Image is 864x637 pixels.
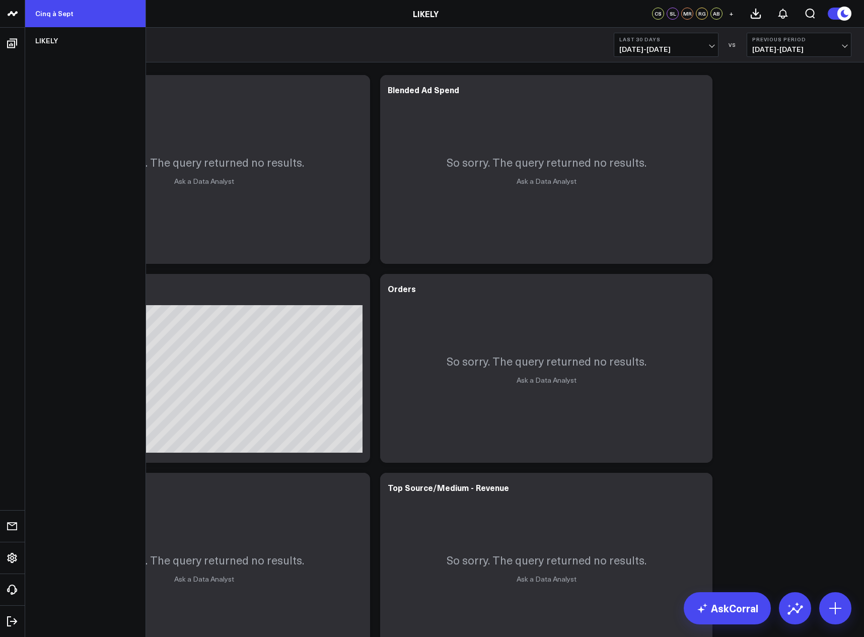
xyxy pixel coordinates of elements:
a: Ask a Data Analyst [517,375,577,385]
button: + [725,8,737,20]
p: So sorry. The query returned no results. [447,552,646,568]
div: CS [652,8,664,20]
b: Last 30 Days [619,36,713,42]
span: + [729,10,734,17]
a: LIKELY [413,8,439,19]
p: So sorry. The query returned no results. [104,155,304,170]
a: LIKELY [25,27,146,54]
div: Blended Ad Spend [388,84,459,95]
div: Top Source/Medium - Revenue [388,482,509,493]
div: MR [681,8,693,20]
a: Ask a Data Analyst [517,574,577,584]
span: [DATE] - [DATE] [619,45,713,53]
p: So sorry. The query returned no results. [104,552,304,568]
b: Previous Period [752,36,846,42]
span: [DATE] - [DATE] [752,45,846,53]
p: So sorry. The query returned no results. [447,155,646,170]
div: RG [696,8,708,20]
a: Ask a Data Analyst [174,574,234,584]
div: AB [710,8,723,20]
button: Previous Period[DATE]-[DATE] [747,33,851,57]
a: Ask a Data Analyst [174,176,234,186]
div: SL [667,8,679,20]
button: Last 30 Days[DATE]-[DATE] [614,33,718,57]
div: Orders [388,283,416,294]
div: VS [724,42,742,48]
a: AskCorral [684,592,771,624]
a: Ask a Data Analyst [517,176,577,186]
p: So sorry. The query returned no results. [447,353,646,369]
